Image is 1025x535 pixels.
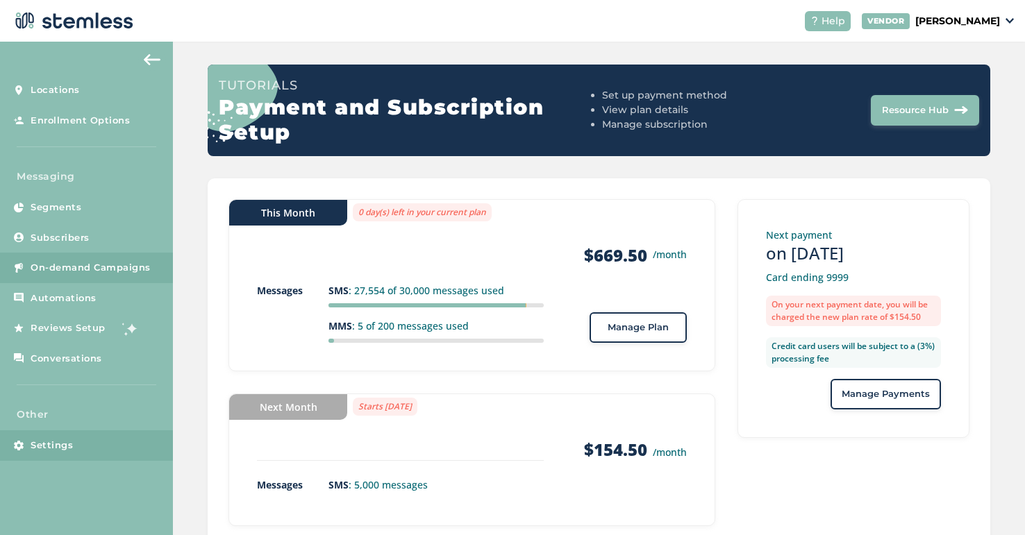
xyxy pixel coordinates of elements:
h2: Payment and Subscription Setup [219,95,596,145]
span: Settings [31,439,73,452]
img: icon-help-white-03924b79.svg [810,17,819,25]
h3: on [DATE] [766,242,941,264]
button: Manage Plan [590,312,687,343]
li: Manage subscription [602,117,788,132]
p: Next payment [766,228,941,242]
li: Set up payment method [602,88,788,103]
button: Resource Hub [871,95,979,126]
span: Manage Payments [842,387,930,401]
strong: $154.50 [584,438,647,461]
span: Manage Plan [608,321,669,334]
p: : 27,554 of 30,000 messages used [328,283,543,298]
p: Messages [257,477,328,492]
span: Reviews Setup [31,321,106,335]
span: Subscribers [31,231,90,245]
button: Manage Payments [831,379,941,409]
span: Help [822,14,845,28]
div: Next Month [229,394,347,420]
span: Conversations [31,352,102,366]
strong: $669.50 [584,244,647,266]
label: On your next payment date, you will be charged the new plan rate of $154.50 [766,296,941,326]
h3: Tutorials [219,76,596,95]
p: : 5 of 200 messages used [328,319,543,333]
label: Starts [DATE] [353,398,417,416]
img: icon_down-arrow-small-66adaf34.svg [1006,18,1014,24]
small: /month [653,247,687,262]
img: icon-arrow-back-accent-c549486e.svg [144,54,160,65]
li: View plan details [602,103,788,117]
p: Card ending 9999 [766,270,941,285]
p: [PERSON_NAME] [915,14,1000,28]
label: 0 day(s) left in your current plan [353,203,492,221]
p: Messages [257,283,328,298]
div: This Month [229,200,347,226]
span: Segments [31,201,81,214]
span: Automations [31,291,97,305]
strong: SMS [328,478,349,491]
span: Resource Hub [882,103,949,117]
img: logo-dark-0685b13c.svg [11,7,133,35]
p: : 5,000 messages [328,477,543,492]
span: On-demand Campaigns [31,261,151,275]
strong: SMS [328,284,349,297]
img: glitter-stars-b7820f95.gif [116,314,144,342]
small: /month [653,445,687,459]
span: Locations [31,83,80,97]
div: VENDOR [862,13,910,29]
iframe: Chat Widget [956,468,1025,535]
strong: MMS [328,319,352,332]
label: Credit card users will be subject to a (3%) processing fee [766,337,941,368]
span: Enrollment Options [31,114,130,128]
